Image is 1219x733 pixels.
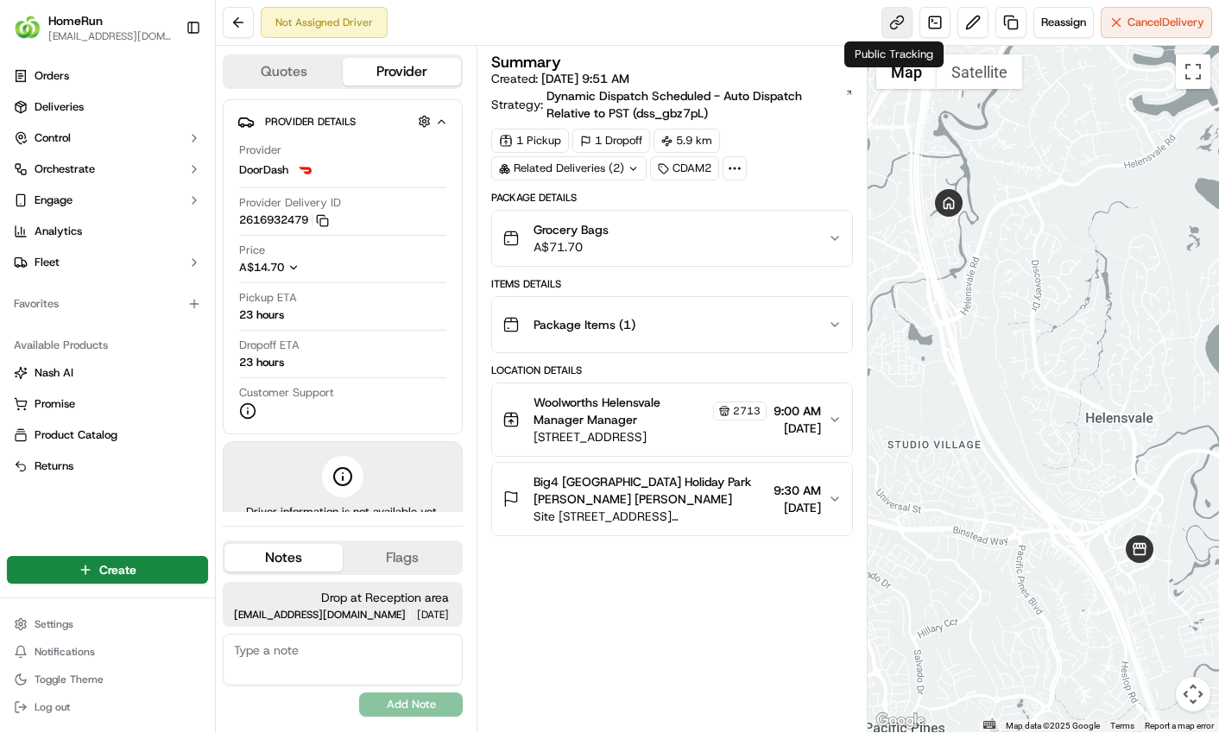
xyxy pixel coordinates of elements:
[774,420,821,437] span: [DATE]
[343,544,461,572] button: Flags
[239,338,300,353] span: Dropoff ETA
[17,69,314,97] p: Welcome 👋
[417,610,449,620] span: [DATE]
[14,365,201,381] a: Nash AI
[35,255,60,270] span: Fleet
[491,363,853,377] div: Location Details
[1145,721,1214,730] a: Report a map error
[17,165,48,196] img: 1736555255976-a54dd68f-1ca7-489b-9aae-adbdc363a1c4
[239,290,297,306] span: Pickup ETA
[239,243,265,258] span: Price
[35,193,73,208] span: Engage
[491,129,569,153] div: 1 Pickup
[546,87,843,122] span: Dynamic Dispatch Scheduled - Auto Dispatch Relative to PST (dss_gbz7pL)
[14,427,201,443] a: Product Catalog
[492,383,852,456] button: Woolworths Helensvale Manager Manager2713[STREET_ADDRESS]9:00 AM[DATE]
[35,645,95,659] span: Notifications
[1041,15,1086,30] span: Reassign
[7,421,208,449] button: Product Catalog
[35,427,117,443] span: Product Catalog
[7,640,208,664] button: Notifications
[534,508,767,525] span: Site [STREET_ADDRESS][PERSON_NAME]
[534,394,710,428] span: Woolworths Helensvale Manager Manager
[534,221,609,238] span: Grocery Bags
[239,385,334,401] span: Customer Support
[14,458,201,474] a: Returns
[224,544,343,572] button: Notes
[45,111,311,130] input: Got a question? Start typing here...
[844,41,944,67] div: Public Tracking
[146,252,160,266] div: 💻
[239,162,288,178] span: DoorDash
[172,293,209,306] span: Pylon
[491,191,853,205] div: Package Details
[491,156,647,180] div: Related Deliveries (2)
[163,250,277,268] span: API Documentation
[265,115,356,129] span: Provider Details
[7,667,208,692] button: Toggle Theme
[7,290,208,318] div: Favorites
[774,402,821,420] span: 9:00 AM
[650,156,719,180] div: CDAM2
[534,316,635,333] span: Package Items ( 1 )
[14,396,201,412] a: Promise
[7,62,208,90] a: Orders
[1101,7,1212,38] button: CancelDelivery
[491,87,853,122] div: Strategy:
[35,224,82,239] span: Analytics
[237,107,448,136] button: Provider Details
[59,165,283,182] div: Start new chat
[17,252,31,266] div: 📗
[1033,7,1094,38] button: Reassign
[7,155,208,183] button: Orchestrate
[17,17,52,52] img: Nash
[7,93,208,121] a: Deliveries
[491,277,853,291] div: Items Details
[59,182,218,196] div: We're available if you need us!
[491,70,629,87] span: Created:
[491,54,561,70] h3: Summary
[239,212,329,228] button: 2616932479
[35,99,84,115] span: Deliveries
[99,561,136,578] span: Create
[224,58,343,85] button: Quotes
[654,129,720,153] div: 5.9 km
[534,473,767,508] span: Big4 [GEOGRAPHIC_DATA] Holiday Park [PERSON_NAME] [PERSON_NAME]
[572,129,650,153] div: 1 Dropoff
[7,359,208,387] button: Nash AI
[234,610,406,620] span: [EMAIL_ADDRESS][DOMAIN_NAME]
[239,355,284,370] div: 23 hours
[1127,15,1204,30] span: Cancel Delivery
[295,160,316,180] img: doordash_logo_v2.png
[35,617,73,631] span: Settings
[35,250,132,268] span: Knowledge Base
[983,721,995,729] button: Keyboard shortcuts
[7,452,208,480] button: Returns
[733,404,761,418] span: 2713
[7,249,208,276] button: Fleet
[7,612,208,636] button: Settings
[122,292,209,306] a: Powered byPylon
[7,332,208,359] div: Available Products
[239,307,284,323] div: 23 hours
[35,458,73,474] span: Returns
[7,695,208,719] button: Log out
[48,12,103,29] button: HomeRun
[35,365,73,381] span: Nash AI
[48,29,172,43] span: [EMAIL_ADDRESS][DOMAIN_NAME]
[7,556,208,584] button: Create
[541,71,629,86] span: [DATE] 9:51 AM
[343,58,461,85] button: Provider
[7,218,208,245] a: Analytics
[14,14,41,41] img: HomeRun
[546,87,853,122] a: Dynamic Dispatch Scheduled - Auto Dispatch Relative to PST (dss_gbz7pL)
[35,673,104,686] span: Toggle Theme
[1110,721,1134,730] a: Terms (opens in new tab)
[237,589,449,606] span: Drop at Reception area
[1176,54,1210,89] button: Toggle fullscreen view
[774,482,821,499] span: 9:30 AM
[7,124,208,152] button: Control
[7,186,208,214] button: Engage
[35,130,71,146] span: Control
